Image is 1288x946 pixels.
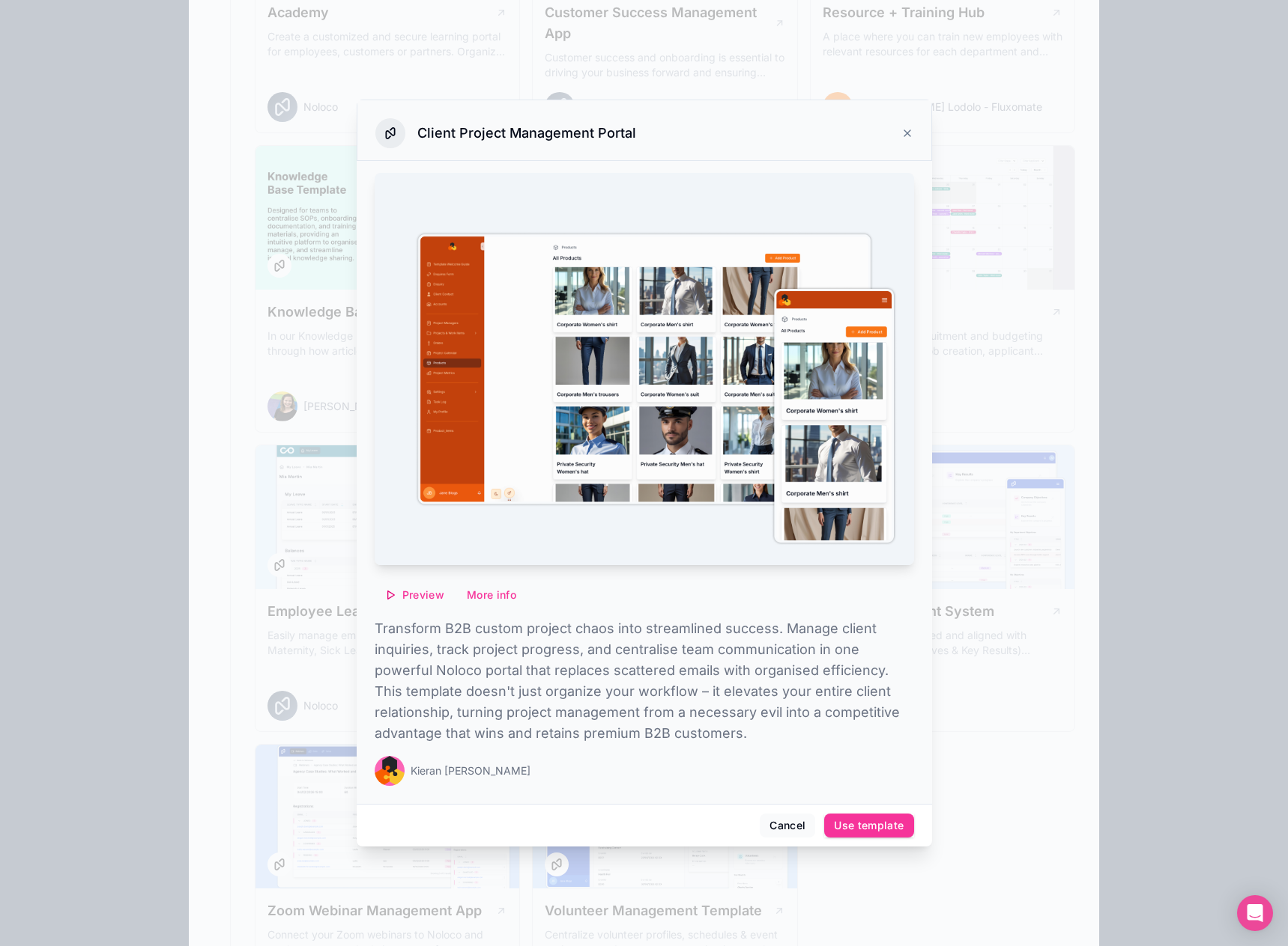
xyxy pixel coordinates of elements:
[375,583,454,607] button: Preview
[375,173,914,565] img: Client Project Management Portal
[411,763,530,778] span: Kieran [PERSON_NAME]
[760,814,815,837] button: Cancel
[1237,895,1273,931] div: Open Intercom Messenger
[375,618,914,744] p: Transform B2B custom project chaos into streamlined success. Manage client inquiries, track proje...
[417,124,636,142] h3: Client Project Management Portal
[824,814,913,837] button: Use template
[457,583,526,607] button: More info
[402,588,444,602] span: Preview
[834,819,904,832] div: Use template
